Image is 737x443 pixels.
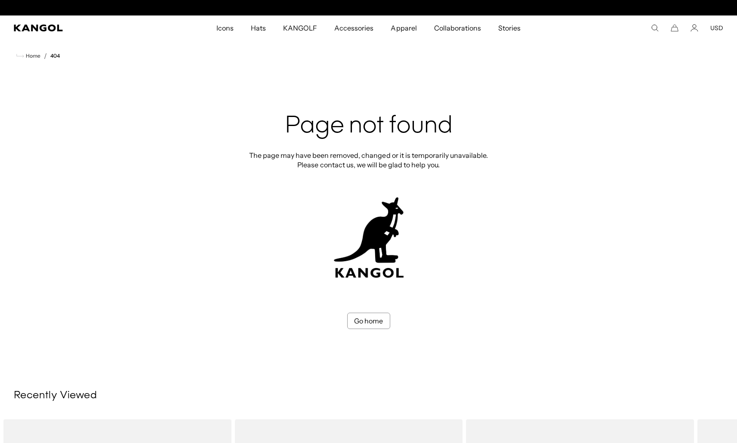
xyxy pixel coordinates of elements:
a: Stories [490,15,529,40]
li: / [40,51,47,61]
h3: Recently Viewed [14,389,723,402]
button: Cart [671,24,678,32]
span: Stories [498,15,521,40]
span: KANGOLF [283,15,317,40]
p: The page may have been removed, changed or it is temporarily unavailable. Please contact us, we w... [247,151,491,169]
span: Accessories [334,15,373,40]
a: Collaborations [426,15,490,40]
a: Accessories [326,15,382,40]
a: Apparel [382,15,425,40]
div: Announcement [280,4,457,11]
a: Go home [347,313,390,329]
img: kangol-404-logo.jpg [332,197,405,278]
span: Hats [251,15,266,40]
a: Home [16,52,40,60]
a: 404 [50,53,60,59]
a: Account [691,24,698,32]
a: Hats [242,15,274,40]
span: Icons [216,15,234,40]
a: KANGOLF [274,15,326,40]
span: Collaborations [434,15,481,40]
div: 1 of 2 [280,4,457,11]
a: Kangol [14,25,143,31]
button: USD [710,24,723,32]
h2: Page not found [247,113,491,140]
a: Icons [208,15,242,40]
span: Apparel [391,15,416,40]
slideshow-component: Announcement bar [280,4,457,11]
span: Home [24,53,40,59]
summary: Search here [651,24,659,32]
